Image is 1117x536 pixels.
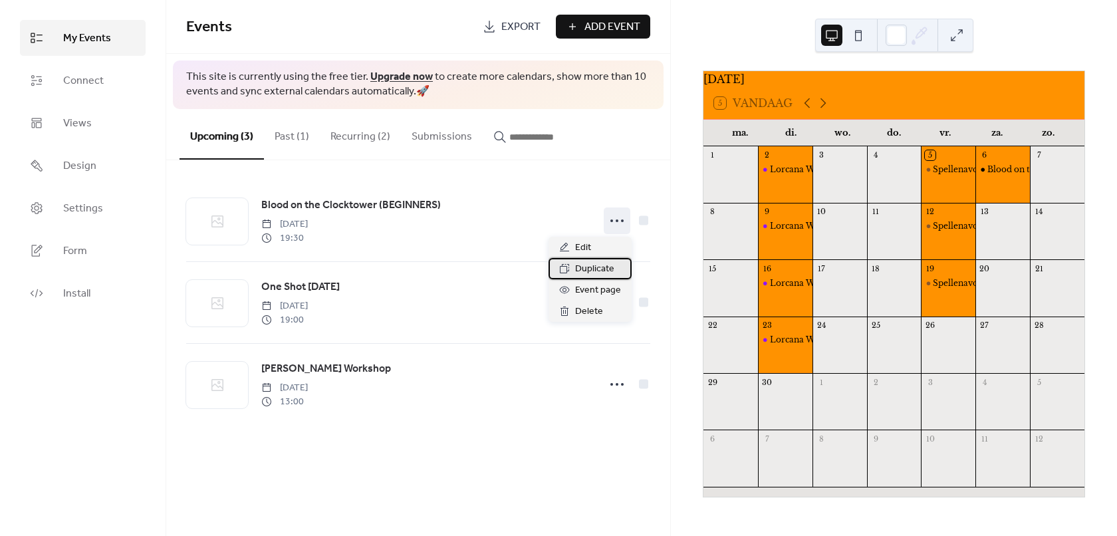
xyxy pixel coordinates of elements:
div: 29 [707,377,717,387]
div: Spellenavond [921,278,975,289]
span: Install [63,286,90,302]
a: Upgrade now [370,67,433,87]
div: 30 [762,377,772,387]
div: 11 [871,207,881,217]
div: 20 [979,263,989,273]
div: 12 [1034,434,1044,444]
div: 5 [1034,377,1044,387]
div: 7 [1034,150,1044,160]
div: Lorcana Weekly Play [758,221,812,232]
span: Events [186,13,232,42]
div: 25 [871,321,881,331]
button: Past (1) [264,109,320,158]
a: Settings [20,190,146,226]
div: 22 [707,321,717,331]
div: 27 [979,321,989,331]
div: za. [971,120,1022,146]
span: Form [63,243,87,259]
div: 16 [762,263,772,273]
div: 8 [707,207,717,217]
div: 15 [707,263,717,273]
a: Form [20,233,146,269]
span: Duplicate [575,261,614,277]
div: 2 [871,377,881,387]
div: Lorcana Weekly Play [758,278,812,289]
div: 28 [1034,321,1044,331]
span: Design [63,158,96,174]
button: Submissions [401,109,483,158]
div: Lorcana Weekly Play [758,335,812,346]
div: 17 [816,263,826,273]
div: 1 [816,377,826,387]
div: Lorcana Weekly Play [758,164,812,176]
span: 13:00 [261,395,308,409]
div: 21 [1034,263,1044,273]
span: Blood on the Clocktower (BEGINNERS) [261,198,441,213]
a: Install [20,275,146,311]
span: [PERSON_NAME] Workshop [261,361,391,377]
div: 7 [762,434,772,444]
span: One Shot [DATE] [261,279,340,295]
a: My Events [20,20,146,56]
div: 4 [871,150,881,160]
span: Add Event [584,19,640,35]
div: di. [765,120,816,146]
div: zo. [1023,120,1074,146]
div: 23 [762,321,772,331]
div: 3 [925,377,935,387]
span: Event page [575,283,621,299]
span: 19:30 [261,231,308,245]
div: wo. [817,120,868,146]
div: [DATE] [703,71,1084,87]
div: vr. [920,120,971,146]
a: One Shot [DATE] [261,279,340,296]
span: My Events [63,31,111,47]
span: 19:00 [261,313,308,327]
div: Spellenavond [921,164,975,176]
div: 5 [925,150,935,160]
div: Spellenavond [921,221,975,232]
div: 26 [925,321,935,331]
button: Add Event [556,15,650,39]
div: 1 [707,150,717,160]
a: Blood on the Clocktower (BEGINNERS) [261,197,441,214]
div: 10 [925,434,935,444]
div: 10 [816,207,826,217]
span: Connect [63,73,104,89]
div: 9 [871,434,881,444]
div: 14 [1034,207,1044,217]
div: 19 [925,263,935,273]
span: This site is currently using the free tier. to create more calendars, show more than 10 events an... [186,70,650,100]
span: Settings [63,201,103,217]
div: 18 [871,263,881,273]
button: Recurring (2) [320,109,401,158]
a: Export [473,15,551,39]
div: 6 [707,434,717,444]
div: 9 [762,207,772,217]
div: Lorcana Weekly Play [770,278,856,289]
a: Views [20,105,146,141]
div: Spellenavond [933,164,989,176]
a: Connect [20,63,146,98]
div: 2 [762,150,772,160]
div: 24 [816,321,826,331]
div: 13 [979,207,989,217]
div: 6 [979,150,989,160]
button: Upcoming (3) [180,109,264,160]
div: 11 [979,434,989,444]
span: [DATE] [261,299,308,313]
div: do. [868,120,920,146]
span: [DATE] [261,217,308,231]
a: Design [20,148,146,184]
span: Edit [575,240,591,256]
div: Lorcana Weekly Play [770,335,856,346]
div: 8 [816,434,826,444]
div: Lorcana Weekly Play [770,221,856,232]
span: Views [63,116,92,132]
div: Lorcana Weekly Play [770,164,856,176]
div: Blood on the Clocktower (BEGINNERS) [975,164,1030,176]
span: [DATE] [261,381,308,395]
span: Export [501,19,541,35]
div: Spellenavond [933,278,989,289]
